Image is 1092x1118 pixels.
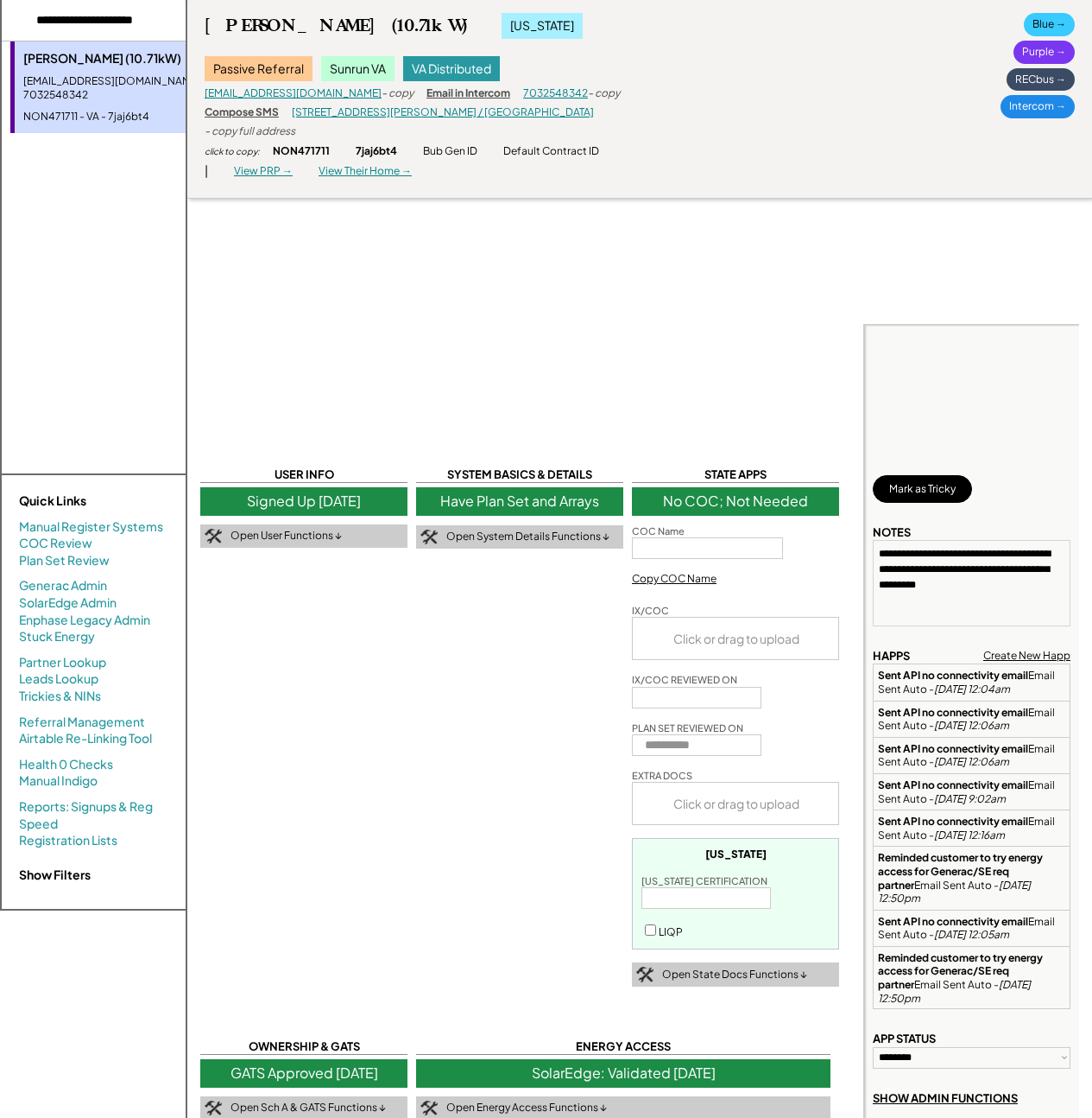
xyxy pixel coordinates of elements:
[423,144,477,159] div: Bub Gen ID
[416,467,623,483] div: SYSTEM BASICS & DETAILS
[705,848,767,861] div: [US_STATE]
[632,572,716,587] div: Copy COC Name
[19,594,117,612] a: SolarEdge Admin
[416,1059,830,1087] div: SolarEdge: Validated [DATE]
[273,144,330,159] div: NON471711
[23,50,235,67] div: [PERSON_NAME] (10.71kW)
[205,15,467,36] div: [PERSON_NAME] (10.71kW)
[873,1090,1018,1106] div: SHOW ADMIN FUNCTIONS
[659,925,683,938] label: LIQP
[632,524,685,537] div: COC Name
[878,851,1045,891] strong: Reminded customer to try energy access for Generac/SE req partner
[200,487,407,515] div: Signed Up [DATE]
[878,815,1065,842] div: Email Sent Auto -
[23,74,235,104] div: [EMAIL_ADDRESS][DOMAIN_NAME] - 7032548342
[205,162,208,180] div: |
[878,778,1028,791] strong: Sent API no connectivity email
[416,1039,830,1055] div: ENERGY ACCESS
[632,467,839,483] div: STATE APPS
[873,648,910,664] div: HAPPS
[873,524,911,540] div: NOTES
[19,612,150,629] a: Enphase Legacy Admin
[878,851,1065,905] div: Email Sent Auto -
[934,755,1009,768] em: [DATE] 12:06am
[19,535,92,552] a: COC Review
[19,492,192,510] div: Quick Links
[230,1101,386,1115] div: Open Sch A & GATS Functions ↓
[19,688,101,705] a: Trickies & NINs
[19,628,95,645] a: Stuck Energy
[205,105,279,120] div: Compose SMS
[426,86,510,101] div: Email in Intercom
[878,742,1028,755] strong: Sent API no connectivity email
[1000,95,1075,118] div: Intercom →
[382,86,413,101] div: - copy
[503,144,599,159] div: Default Contract ID
[878,915,1028,928] strong: Sent API no connectivity email
[1007,68,1075,92] div: RECbus →
[205,86,382,99] a: [EMAIL_ADDRESS][DOMAIN_NAME]
[878,951,1045,991] strong: Reminded customer to try energy access for Generac/SE req partner
[403,56,500,82] div: VA Distributed
[878,951,1065,1005] div: Email Sent Auto -
[19,654,106,671] a: Partner Lookup
[205,124,295,139] div: - copy full address
[292,105,594,118] a: [STREET_ADDRESS][PERSON_NAME] / [GEOGRAPHIC_DATA]
[878,879,1032,905] em: [DATE] 12:50pm
[878,706,1028,719] strong: Sent API no connectivity email
[934,683,1010,696] em: [DATE] 12:04am
[662,968,807,982] div: Open State Docs Functions ↓
[636,967,653,982] img: tool-icon.png
[878,706,1065,733] div: Email Sent Auto -
[502,13,583,39] div: [US_STATE]
[632,487,839,515] div: No COC; Not Needed
[416,487,623,515] div: Have Plan Set and Arrays
[878,669,1028,682] strong: Sent API no connectivity email
[1024,13,1075,36] div: Blue →
[1013,41,1075,64] div: Purple →
[356,144,397,159] div: 7jaj6bt4
[878,915,1065,942] div: Email Sent Auto -
[633,783,840,824] div: Click or drag to upload
[234,164,293,179] div: View PRP →
[19,714,145,731] a: Referral Management
[19,518,163,536] a: Manual Register Systems
[878,978,1032,1005] em: [DATE] 12:50pm
[446,1101,607,1115] div: Open Energy Access Functions ↓
[19,867,91,882] strong: Show Filters
[19,756,113,773] a: Health 0 Checks
[523,86,588,99] a: 7032548342
[200,1039,407,1055] div: OWNERSHIP & GATS
[934,719,1009,732] em: [DATE] 12:06am
[19,577,107,594] a: Generac Admin
[934,829,1005,842] em: [DATE] 12:16am
[319,164,412,179] div: View Their Home →
[19,670,98,688] a: Leads Lookup
[19,730,152,747] a: Airtable Re-Linking Tool
[633,618,840,659] div: Click or drag to upload
[420,1101,438,1116] img: tool-icon.png
[983,649,1070,664] div: Create New Happ
[23,110,235,124] div: NON471711 - VA - 7jaj6bt4
[230,529,342,543] div: Open User Functions ↓
[641,874,767,887] div: [US_STATE] CERTIFICATION
[588,86,620,101] div: - copy
[420,530,438,545] img: tool-icon.png
[205,145,260,157] div: click to copy:
[873,475,972,503] button: Mark as Tricky
[632,604,669,617] div: IX/COC
[205,529,222,544] img: tool-icon.png
[205,1101,222,1116] img: tool-icon.png
[19,552,110,569] a: Plan Set Review
[19,798,168,832] a: Reports: Signups & Reg Speed
[19,772,98,790] a: Manual Indigo
[878,815,1028,828] strong: Sent API no connectivity email
[632,673,737,686] div: IX/COC REVIEWED ON
[446,530,609,544] div: Open System Details Functions ↓
[878,742,1065,769] div: Email Sent Auto -
[934,928,1009,941] em: [DATE] 12:05am
[19,832,117,849] a: Registration Lists
[200,467,407,483] div: USER INFO
[632,721,743,734] div: PLAN SET REVIEWED ON
[873,1031,936,1046] div: APP STATUS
